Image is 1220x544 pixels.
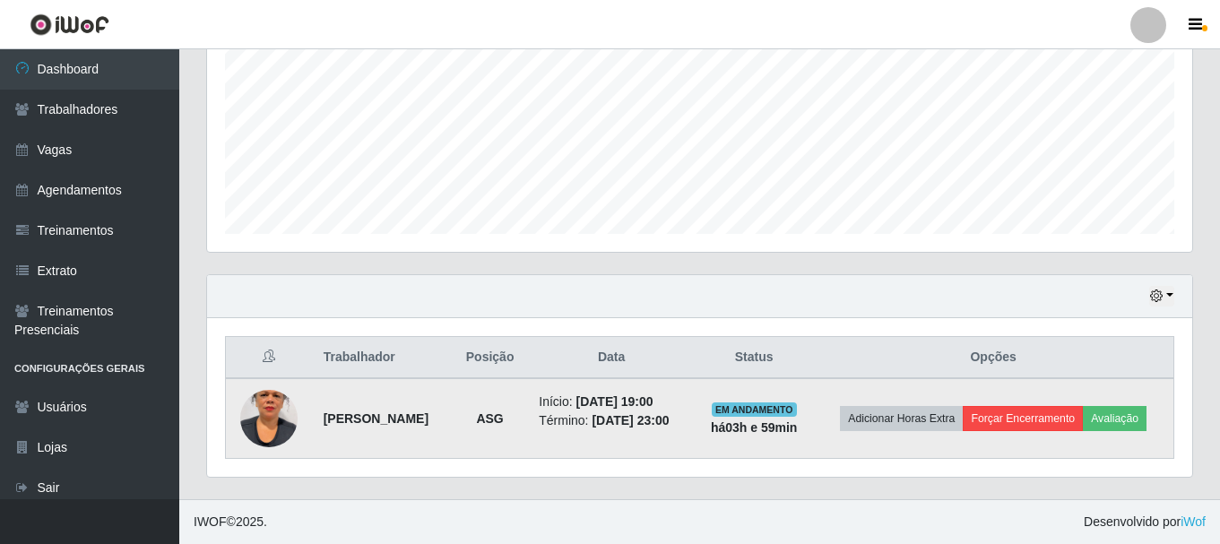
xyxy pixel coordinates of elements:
button: Forçar Encerramento [963,406,1083,431]
span: EM ANDAMENTO [712,402,797,417]
th: Trabalhador [313,337,452,379]
th: Opções [813,337,1173,379]
strong: [PERSON_NAME] [324,411,428,426]
a: iWof [1181,514,1206,529]
span: IWOF [194,514,227,529]
button: Avaliação [1083,406,1146,431]
th: Data [528,337,695,379]
time: [DATE] 19:00 [576,394,653,409]
strong: ASG [476,411,503,426]
li: Início: [539,393,684,411]
th: Posição [452,337,528,379]
span: © 2025 . [194,513,267,531]
span: Desenvolvido por [1084,513,1206,531]
th: Status [695,337,813,379]
strong: há 03 h e 59 min [711,420,798,435]
img: CoreUI Logo [30,13,109,36]
time: [DATE] 23:00 [592,413,669,427]
li: Término: [539,411,684,430]
img: 1732228588701.jpeg [240,367,298,470]
button: Adicionar Horas Extra [840,406,963,431]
